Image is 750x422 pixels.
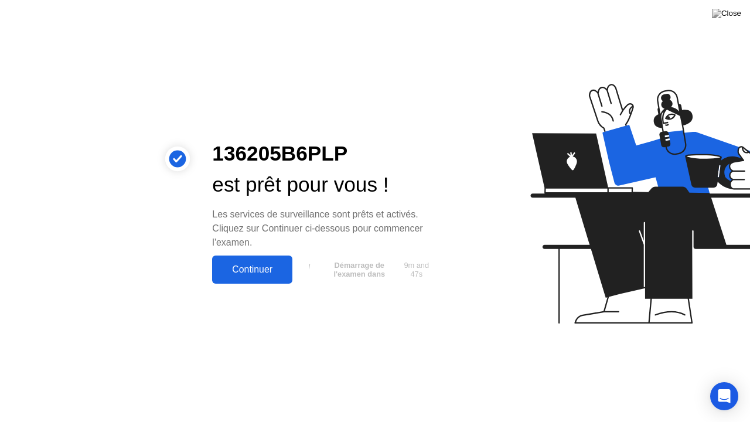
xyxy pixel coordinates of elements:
[212,207,436,250] div: Les services de surveillance sont prêts et activés. Cliquez sur Continuer ci-dessous pour commenc...
[401,261,432,278] span: 9m and 47s
[212,169,436,200] div: est prêt pour vous !
[710,382,738,410] div: Open Intercom Messenger
[298,258,436,281] button: Démarrage de l'examen dans9m and 47s
[212,256,292,284] button: Continuer
[712,9,741,18] img: Close
[216,264,289,275] div: Continuer
[212,138,436,169] div: 136205B6PLP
